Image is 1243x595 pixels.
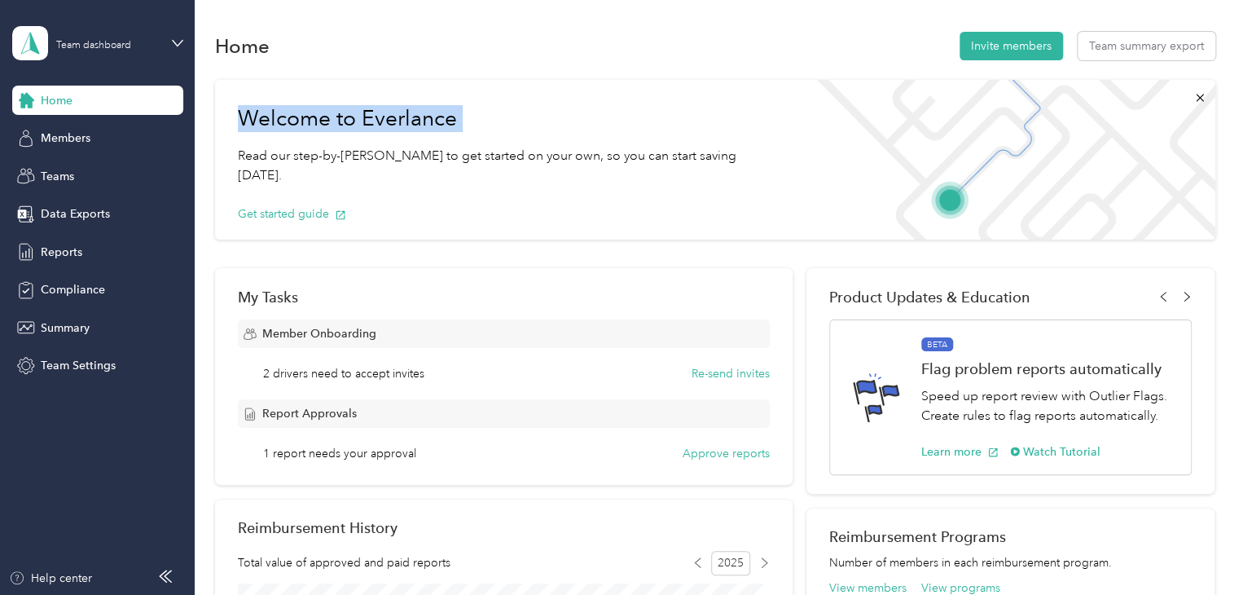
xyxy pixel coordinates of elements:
span: 2025 [711,551,750,575]
span: Team Settings [41,357,116,374]
button: Learn more [921,443,999,461]
h2: Reimbursement History [238,519,397,536]
span: 2 drivers need to accept invites [263,365,424,382]
span: Member Onboarding [262,325,376,342]
span: BETA [921,337,953,352]
span: Reports [41,244,82,261]
span: Teams [41,168,74,185]
img: Welcome to everlance [801,80,1214,240]
h2: Reimbursement Programs [829,528,1192,545]
span: 1 report needs your approval [263,445,416,462]
button: Team summary export [1078,32,1215,60]
span: Report Approvals [262,405,357,422]
span: Data Exports [41,205,110,223]
h1: Welcome to Everlance [238,106,779,132]
span: Home [41,92,72,109]
div: Team dashboard [56,41,131,51]
p: Speed up report review with Outlier Flags. Create rules to flag reports automatically. [921,386,1174,426]
span: Compliance [41,281,105,298]
button: Help center [9,570,92,587]
button: Invite members [960,32,1063,60]
span: Product Updates & Education [829,289,1030,306]
button: Get started guide [238,205,346,223]
h1: Flag problem reports automatically [921,360,1174,377]
button: Watch Tutorial [1010,443,1100,461]
span: Members [41,130,90,147]
p: Read our step-by-[PERSON_NAME] to get started on your own, so you can start saving [DATE]. [238,146,779,186]
h1: Home [215,37,270,55]
iframe: Everlance-gr Chat Button Frame [1152,504,1243,595]
button: Approve reports [683,445,770,462]
p: Number of members in each reimbursement program. [829,554,1192,571]
div: My Tasks [238,289,770,306]
span: Total value of approved and paid reports [238,554,450,571]
button: Re-send invites [692,365,770,382]
span: Summary [41,320,90,337]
